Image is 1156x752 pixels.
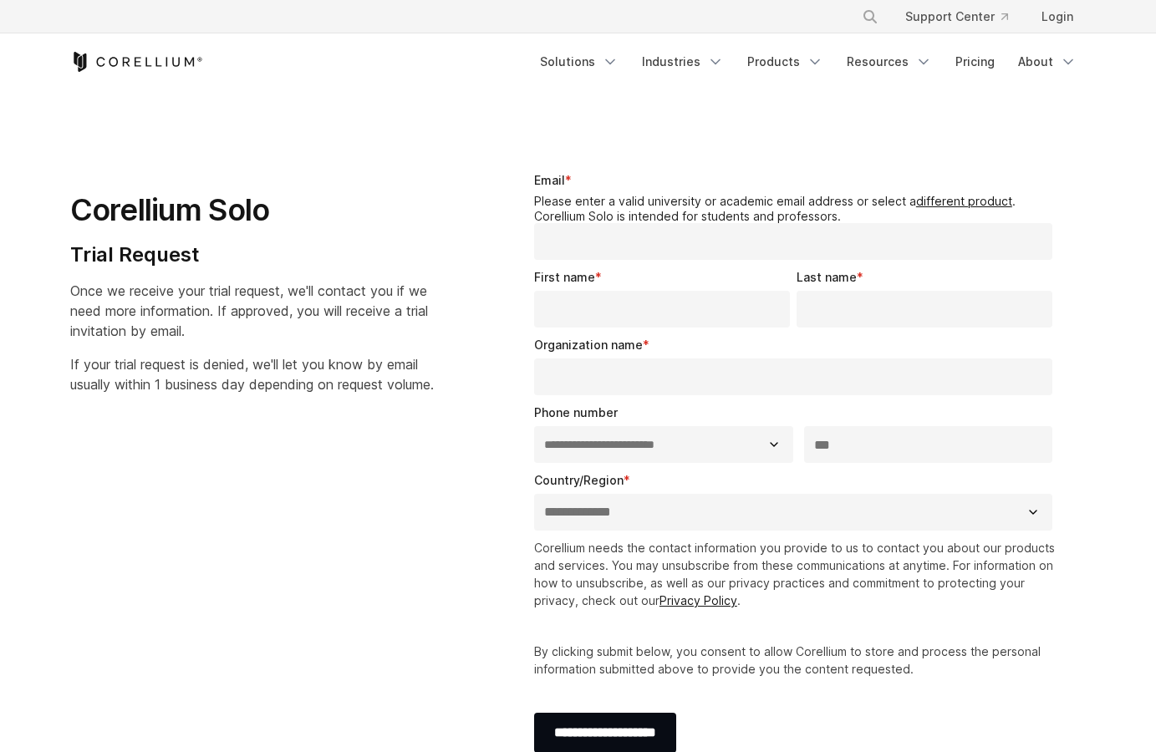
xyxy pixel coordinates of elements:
[70,356,434,393] span: If your trial request is denied, we'll let you know by email usually within 1 business day depend...
[892,2,1021,32] a: Support Center
[534,338,643,352] span: Organization name
[534,173,565,187] span: Email
[534,405,618,419] span: Phone number
[534,194,1060,223] legend: Please enter a valid university or academic email address or select a . Corellium Solo is intende...
[534,473,624,487] span: Country/Region
[530,47,629,77] a: Solutions
[632,47,734,77] a: Industries
[945,47,1005,77] a: Pricing
[737,47,833,77] a: Products
[842,2,1087,32] div: Navigation Menu
[1008,47,1087,77] a: About
[797,270,857,284] span: Last name
[659,593,737,607] a: Privacy Policy
[1028,2,1087,32] a: Login
[916,194,1012,208] a: different product
[534,643,1060,678] p: By clicking submit below, you consent to allow Corellium to store and process the personal inform...
[70,282,428,339] span: Once we receive your trial request, we'll contact you if we need more information. If approved, y...
[70,52,203,72] a: Corellium Home
[70,191,434,229] h1: Corellium Solo
[530,47,1087,77] div: Navigation Menu
[855,2,885,32] button: Search
[534,270,595,284] span: First name
[837,47,942,77] a: Resources
[70,242,434,267] h4: Trial Request
[534,539,1060,609] p: Corellium needs the contact information you provide to us to contact you about our products and s...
